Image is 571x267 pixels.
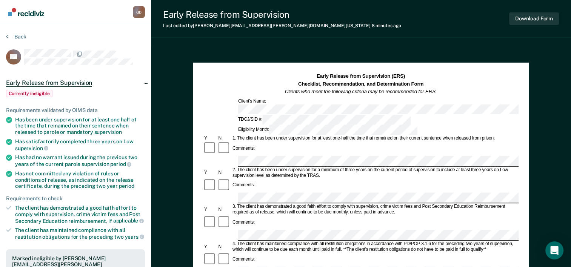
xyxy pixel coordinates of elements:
[8,8,44,16] img: Recidiviz
[6,90,52,97] span: Currently ineligible
[545,241,563,259] div: Open Intercom Messenger
[217,170,231,175] div: N
[203,170,217,175] div: Y
[237,115,412,125] div: TDCJ/SID #:
[94,129,122,135] span: supervision
[217,136,231,141] div: N
[217,207,231,212] div: N
[15,138,145,151] div: Has satisfactorily completed three years on Low
[231,241,519,252] div: 4. The client has maintained compliance with all restitution obligations in accordance with PD/PO...
[133,6,145,18] div: G D
[6,107,145,114] div: Requirements validated by OIMS data
[372,23,401,28] span: 8 minutes ago
[15,227,145,240] div: The client has maintained compliance with all restitution obligations for the preceding two
[203,136,217,141] div: Y
[15,205,145,224] div: The client has demonstrated a good faith effort to comply with supervision, crime victim fees and...
[298,81,423,87] strong: Checklist, Recommendation, and Determination Form
[217,244,231,250] div: N
[231,257,256,262] div: Comments:
[15,154,145,167] div: Has had no warrant issued during the previous two years of the current parole supervision
[15,117,145,135] div: Has been under supervision for at least one half of the time that remained on their sentence when...
[231,167,519,178] div: 2. The client has been under supervision for a minimum of three years on the current period of su...
[317,74,405,79] strong: Early Release from Supervision (ERS)
[237,125,419,135] div: Eligibility Month:
[125,234,144,240] span: years
[163,9,401,20] div: Early Release from Supervision
[285,89,437,94] em: Clients who meet the following criteria may be recommended for ERS.
[6,195,145,202] div: Requirements to check
[15,145,48,151] span: supervision
[509,12,559,25] button: Download Form
[231,146,256,151] div: Comments:
[6,79,92,87] span: Early Release from Supervision
[119,183,134,189] span: period
[231,219,256,225] div: Comments:
[113,218,144,224] span: applicable
[231,183,256,188] div: Comments:
[163,23,401,28] div: Last edited by [PERSON_NAME][EMAIL_ADDRESS][PERSON_NAME][DOMAIN_NAME][US_STATE]
[15,170,145,189] div: Has not committed any violation of rules or conditions of release, as indicated on the release ce...
[231,204,519,215] div: 3. The client has demonstrated a good faith effort to comply with supervision, crime victim fees ...
[133,6,145,18] button: Profile dropdown button
[110,161,131,167] span: period
[6,33,26,40] button: Back
[203,207,217,212] div: Y
[231,136,519,141] div: 1. The client has been under supervision for at least one-half the time that remained on their cu...
[203,244,217,250] div: Y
